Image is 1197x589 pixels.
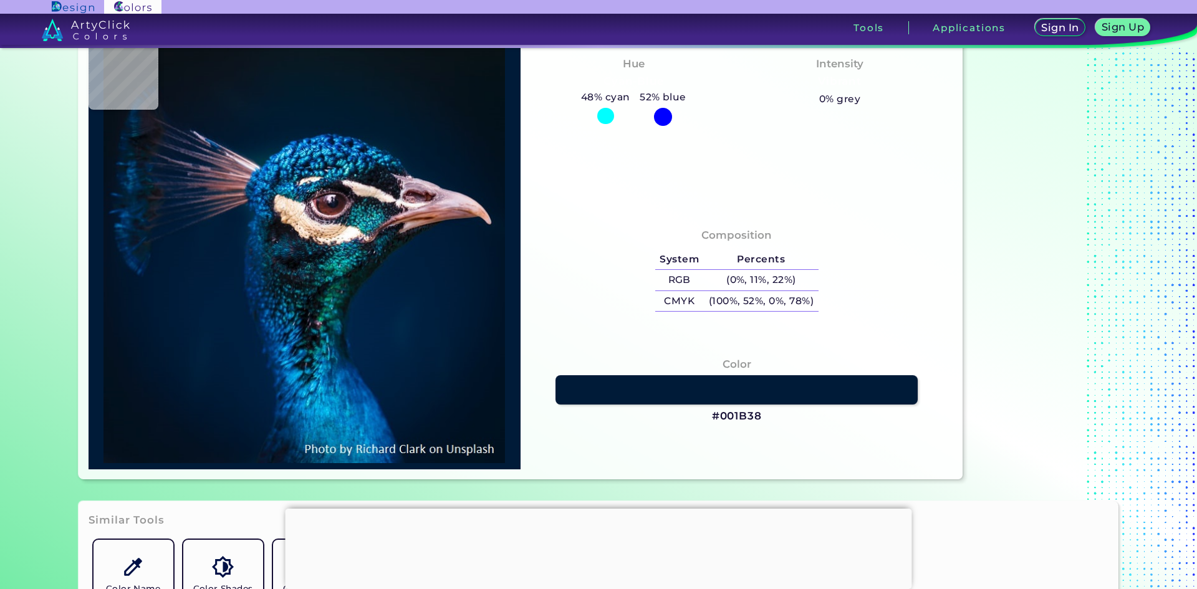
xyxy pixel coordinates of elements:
[819,91,860,107] h5: 0% grey
[635,89,691,105] h5: 52% blue
[816,55,863,73] h4: Intensity
[704,270,819,290] h5: (0%, 11%, 22%)
[704,291,819,312] h5: (100%, 52%, 0%, 78%)
[1097,19,1150,36] a: Sign Up
[723,355,751,373] h4: Color
[122,556,144,578] img: icon_color_name_finder.svg
[95,46,514,463] img: img_pavlin.jpg
[853,23,884,32] h3: Tools
[655,249,704,270] h5: System
[655,291,704,312] h5: CMYK
[813,74,867,89] h3: Vibrant
[701,226,772,244] h4: Composition
[89,513,165,528] h3: Similar Tools
[933,23,1006,32] h3: Applications
[598,74,669,89] h3: Cyan-Blue
[704,249,819,270] h5: Percents
[655,270,704,290] h5: RGB
[1102,22,1143,32] h5: Sign Up
[1036,19,1085,36] a: Sign In
[712,409,762,424] h3: #001B38
[42,19,130,41] img: logo_artyclick_colors_white.svg
[623,55,645,73] h4: Hue
[212,556,234,578] img: icon_color_shades.svg
[576,89,635,105] h5: 48% cyan
[286,509,912,586] iframe: Advertisement
[52,1,94,13] img: ArtyClick Design logo
[1042,22,1078,32] h5: Sign In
